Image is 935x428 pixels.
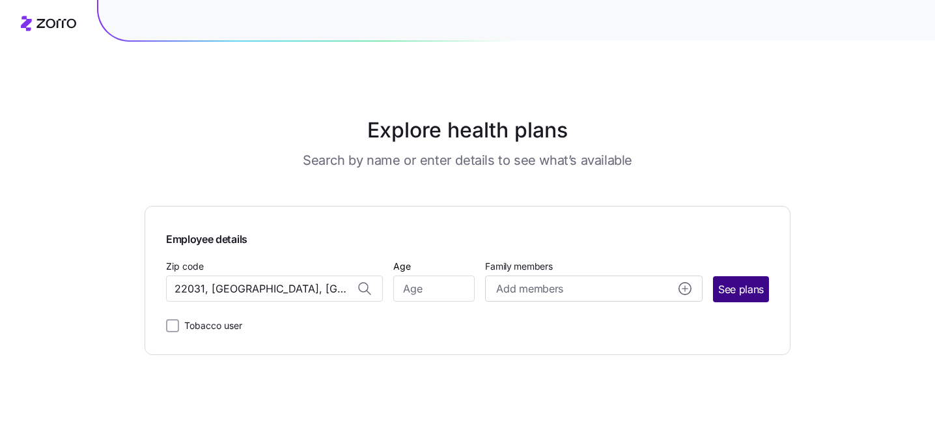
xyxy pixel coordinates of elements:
button: Add membersadd icon [485,276,702,302]
span: Employee details [166,227,769,248]
h1: Explore health plans [177,115,759,146]
svg: add icon [678,282,691,295]
label: Tobacco user [179,318,242,334]
label: Age [393,259,411,274]
h3: Search by name or enter details to see what’s available [303,151,632,169]
span: See plans [718,281,764,298]
button: See plans [713,276,769,302]
span: Family members [485,260,702,273]
label: Zip code [166,259,204,274]
input: Age [393,276,475,302]
span: Add members [496,281,563,297]
input: Zip code [166,276,383,302]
